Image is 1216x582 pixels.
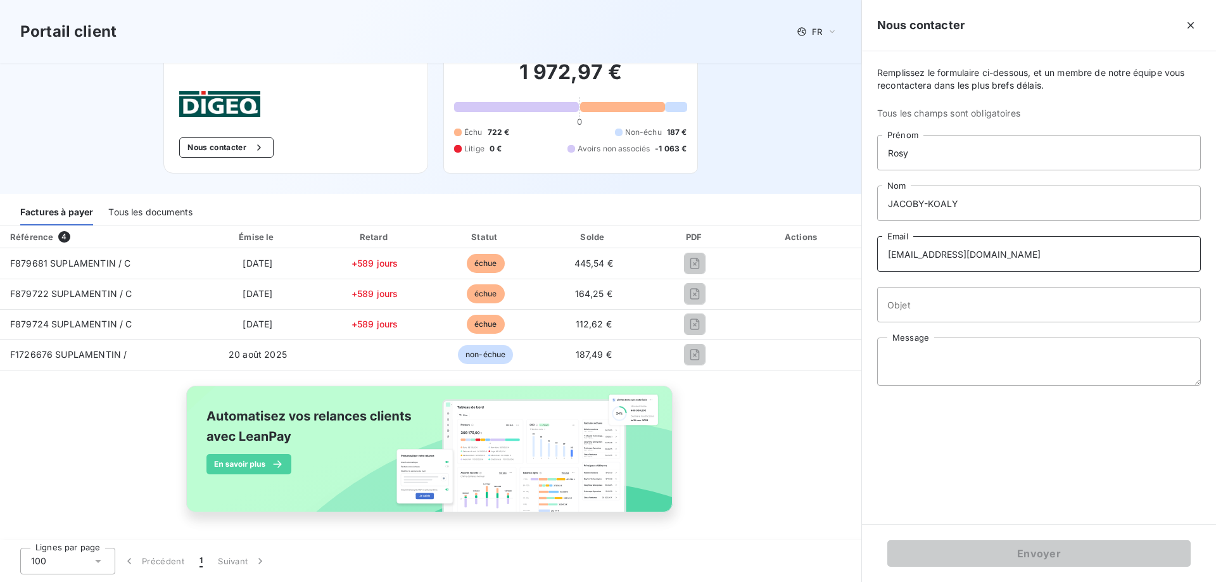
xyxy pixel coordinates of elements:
span: échue [467,284,505,303]
div: Retard [321,231,428,243]
button: Précédent [115,548,192,574]
span: 4 [58,231,70,243]
h2: 1 972,97 € [454,60,687,98]
button: Suivant [210,548,274,574]
span: F1726676 SUPLAMENTIN / [10,349,127,360]
button: Envoyer [887,540,1191,567]
span: échue [467,315,505,334]
div: Émise le [199,231,317,243]
span: Remplissez le formulaire ci-dessous, et un membre de notre équipe vous recontactera dans les plus... [877,66,1201,92]
span: [DATE] [243,319,272,329]
span: 445,54 € [574,258,613,269]
h3: Portail client [20,20,117,43]
h5: Nous contacter [877,16,965,34]
span: 112,62 € [576,319,612,329]
span: non-échue [458,345,513,364]
span: 0 € [490,143,502,155]
img: Company logo [179,91,260,117]
span: 187,49 € [576,349,612,360]
span: +589 jours [351,288,398,299]
div: Référence [10,232,53,242]
div: Tous les documents [108,199,193,225]
div: Factures à payer [20,199,93,225]
span: FR [812,27,822,37]
span: 164,25 € [575,288,612,299]
button: Nous contacter [179,137,273,158]
span: F879724 SUPLAMENTIN / C [10,319,132,329]
span: 0 [577,117,582,127]
span: Litige [464,143,484,155]
span: échue [467,254,505,273]
span: +589 jours [351,258,398,269]
img: banner [175,378,687,534]
div: PDF [650,231,740,243]
input: placeholder [877,135,1201,170]
input: placeholder [877,186,1201,221]
span: Avoirs non associés [578,143,650,155]
span: 722 € [488,127,510,138]
span: +589 jours [351,319,398,329]
span: -1 063 € [655,143,687,155]
span: 1 [199,555,203,567]
span: 20 août 2025 [229,349,287,360]
span: 100 [31,555,46,567]
input: placeholder [877,236,1201,272]
span: Tous les champs sont obligatoires [877,107,1201,120]
span: [DATE] [243,288,272,299]
button: 1 [192,548,210,574]
div: Solde [543,231,644,243]
input: placeholder [877,287,1201,322]
span: F879722 SUPLAMENTIN / C [10,288,132,299]
span: Échu [464,127,483,138]
span: Non-échu [625,127,662,138]
div: Statut [433,231,538,243]
span: 187 € [667,127,687,138]
span: F879681 SUPLAMENTIN / C [10,258,130,269]
span: [DATE] [243,258,272,269]
div: Actions [745,231,859,243]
